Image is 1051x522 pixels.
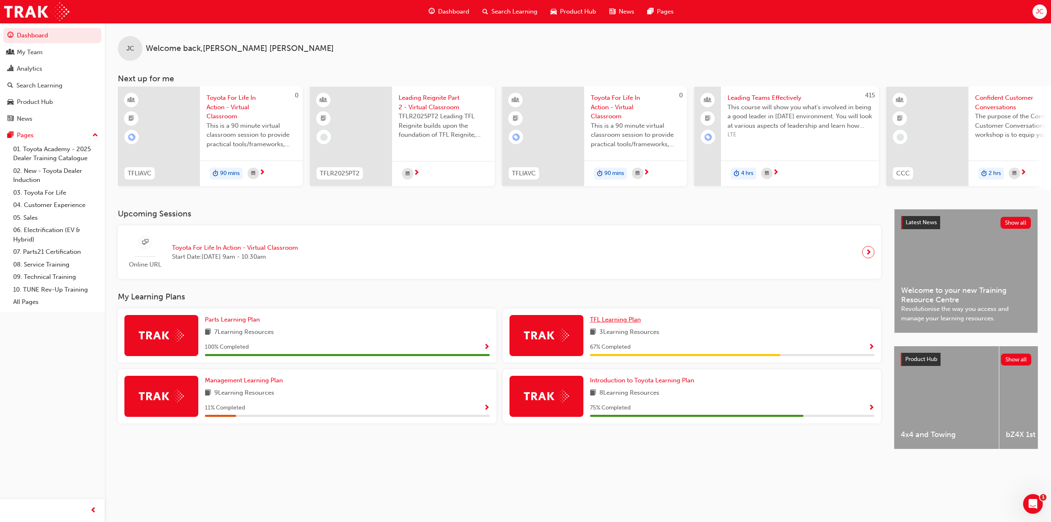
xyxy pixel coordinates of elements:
[10,271,101,283] a: 09. Technical Training
[251,168,255,179] span: calendar-icon
[524,390,569,402] img: Trak
[603,3,641,20] a: news-iconNews
[590,316,641,323] span: TFL Learning Plan
[406,169,410,179] span: calendar-icon
[126,44,134,53] span: JC
[590,343,631,352] span: 67 % Completed
[220,169,240,178] span: 90 mins
[10,246,101,258] a: 07. Parts21 Certification
[896,169,910,178] span: CCC
[641,3,680,20] a: pages-iconPages
[868,342,874,352] button: Show Progress
[868,344,874,351] span: Show Progress
[981,168,987,179] span: duration-icon
[476,3,544,20] a: search-iconSearch Learning
[7,65,14,73] span: chart-icon
[10,199,101,212] a: 04. Customer Experience
[399,93,488,112] span: Leading Reignite Part 2 - Virtual Classroom
[773,169,779,177] span: next-icon
[310,87,495,186] a: TFLR2025PT2Leading Reignite Part 2 - Virtual ClassroomTFLR2025PT2 Leading TFL Reignite builds upo...
[897,133,904,141] span: learningRecordVerb_NONE-icon
[7,32,14,39] span: guage-icon
[512,133,520,141] span: learningRecordVerb_ENROLL-icon
[484,344,490,351] span: Show Progress
[7,82,13,90] span: search-icon
[590,388,596,398] span: book-icon
[3,78,101,93] a: Search Learning
[205,403,245,413] span: 11 % Completed
[213,168,218,179] span: duration-icon
[865,92,875,99] span: 415
[10,224,101,246] a: 06. Electrification (EV & Hybrid)
[513,95,519,106] span: learningResourceType_INSTRUCTOR_LED-icon
[320,133,328,141] span: learningRecordVerb_NONE-icon
[320,169,360,178] span: TFLR2025PT2
[727,93,872,103] span: Leading Teams Effectively
[901,286,1031,304] span: Welcome to your new Training Resource Centre
[118,292,881,301] h3: My Learning Plans
[321,95,326,106] span: learningResourceType_INSTRUCTOR_LED-icon
[679,92,683,99] span: 0
[643,169,649,177] span: next-icon
[422,3,476,20] a: guage-iconDashboard
[124,232,874,273] a: Online URLToyota For Life In Action - Virtual ClassroomStart Date:[DATE] 9am - 10:30am
[129,113,134,124] span: booktick-icon
[905,356,937,363] span: Product Hub
[10,143,101,165] a: 01. Toyota Academy - 2025 Dealer Training Catalogue
[609,7,615,17] span: news-icon
[1033,5,1047,19] button: JC
[205,376,286,385] a: Management Learning Plan
[17,64,42,74] div: Analytics
[399,112,488,140] span: TFLR2025PT2 Leading TFL Reignite builds upon the foundation of TFL Reignite, reaffirming our comm...
[544,3,603,20] a: car-iconProduct Hub
[599,388,659,398] span: 8 Learning Resources
[10,283,101,296] a: 10. TUNE Rev-Up Training
[105,74,1051,83] h3: Next up for me
[205,388,211,398] span: book-icon
[92,130,98,141] span: up-icon
[1036,7,1044,16] span: JC
[142,237,148,248] span: sessionType_ONLINE_URL-icon
[868,405,874,412] span: Show Progress
[901,216,1031,229] a: Latest NewsShow all
[897,95,903,106] span: learningResourceType_INSTRUCTOR_LED-icon
[513,113,519,124] span: booktick-icon
[214,327,274,338] span: 7 Learning Resources
[484,403,490,413] button: Show Progress
[139,390,184,402] img: Trak
[129,95,134,106] span: learningResourceType_INSTRUCTOR_LED-icon
[17,114,32,124] div: News
[636,168,640,179] span: calendar-icon
[17,97,53,107] div: Product Hub
[894,346,999,449] a: 4x4 and Towing
[591,93,680,121] span: Toyota For Life In Action - Virtual Classroom
[727,103,872,131] span: This course will show you what's involved in being a good leader in [DATE] environment. You will ...
[7,99,14,106] span: car-icon
[599,327,659,338] span: 3 Learning Resources
[10,186,101,199] a: 03. Toyota For Life
[172,252,298,262] span: Start Date: [DATE] 9am - 10:30am
[1020,169,1026,177] span: next-icon
[4,2,69,21] img: Trak
[734,168,739,179] span: duration-icon
[10,296,101,308] a: All Pages
[502,87,687,186] a: 0TFLIAVCToyota For Life In Action - Virtual ClassroomThis is a 90 minute virtual classroom sessio...
[90,506,96,516] span: prev-icon
[868,403,874,413] button: Show Progress
[704,133,712,141] span: learningRecordVerb_ENROLL-icon
[321,113,326,124] span: booktick-icon
[694,87,879,186] a: 415Leading Teams EffectivelyThis course will show you what's involved in being a good leader in [...
[484,342,490,352] button: Show Progress
[3,26,101,128] button: DashboardMy TeamAnalyticsSearch LearningProduct HubNews
[207,93,296,121] span: Toyota For Life In Action - Virtual Classroom
[3,128,101,143] button: Pages
[597,168,603,179] span: duration-icon
[118,209,881,218] h3: Upcoming Sessions
[3,28,101,43] a: Dashboard
[139,329,184,342] img: Trak
[17,48,43,57] div: My Team
[3,111,101,126] a: News
[524,329,569,342] img: Trak
[657,7,674,16] span: Pages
